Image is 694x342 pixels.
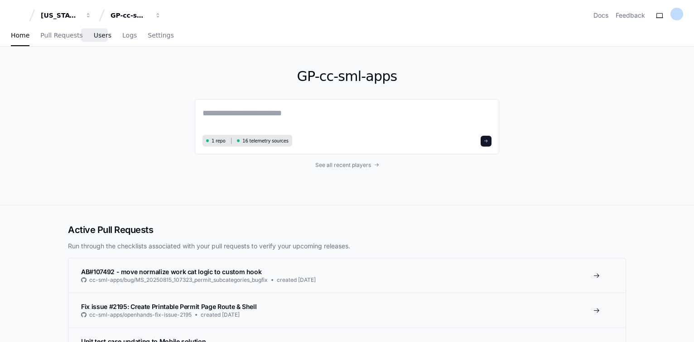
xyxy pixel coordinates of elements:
[148,25,173,46] a: Settings
[37,7,95,24] button: [US_STATE] Pacific
[11,33,29,38] span: Home
[195,68,499,85] h1: GP-cc-sml-apps
[11,25,29,46] a: Home
[68,293,626,328] a: Fix issue #2195: Create Printable Permit Page Route & Shellcc-sml-apps/openhands-fix-issue-2195cr...
[40,33,82,38] span: Pull Requests
[122,25,137,46] a: Logs
[107,7,165,24] button: GP-cc-sml-apps
[111,11,149,20] div: GP-cc-sml-apps
[94,33,111,38] span: Users
[68,258,626,293] a: AB#107492 - move normalize work cat logic to custom hookcc-sml-apps/bug/MS_20250815_107323_permit...
[89,311,192,318] span: cc-sml-apps/openhands-fix-issue-2195
[40,25,82,46] a: Pull Requests
[242,138,288,144] span: 16 telemetry sources
[212,138,226,144] span: 1 repo
[201,311,240,318] span: created [DATE]
[68,242,626,251] p: Run through the checklists associated with your pull requests to verify your upcoming releases.
[81,268,261,275] span: AB#107492 - move normalize work cat logic to custom hook
[89,276,268,284] span: cc-sml-apps/bug/MS_20250815_107323_permit_subcategories_bugfix
[81,303,256,310] span: Fix issue #2195: Create Printable Permit Page Route & Shell
[277,276,316,284] span: created [DATE]
[94,25,111,46] a: Users
[315,161,371,169] span: See all recent players
[195,161,499,169] a: See all recent players
[593,11,608,20] a: Docs
[616,11,645,20] button: Feedback
[41,11,80,20] div: [US_STATE] Pacific
[122,33,137,38] span: Logs
[68,223,626,236] h2: Active Pull Requests
[148,33,173,38] span: Settings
